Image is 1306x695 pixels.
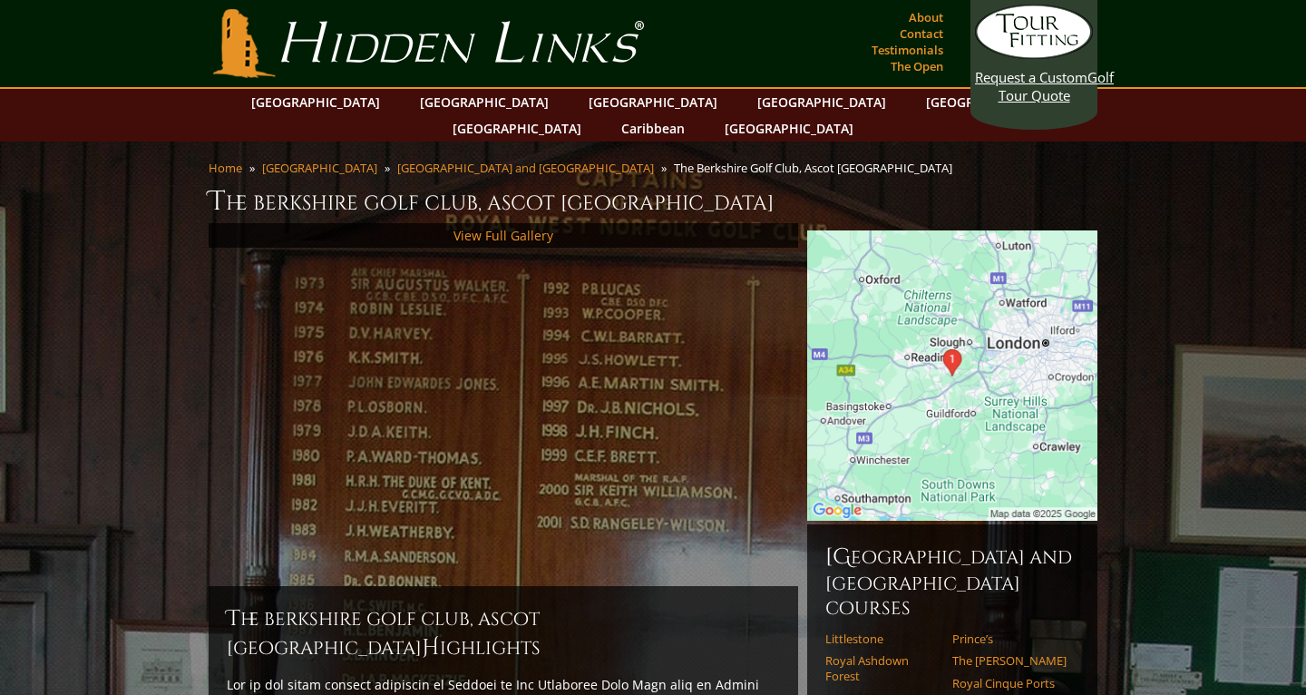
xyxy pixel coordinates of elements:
[411,89,558,115] a: [GEOGRAPHIC_DATA]
[904,5,948,30] a: About
[453,227,553,244] a: View Full Gallery
[242,89,389,115] a: [GEOGRAPHIC_DATA]
[422,633,440,662] span: H
[716,115,863,142] a: [GEOGRAPHIC_DATA]
[209,160,242,176] a: Home
[952,676,1067,690] a: Royal Cinque Ports
[580,89,726,115] a: [GEOGRAPHIC_DATA]
[825,543,1079,621] h6: [GEOGRAPHIC_DATA] and [GEOGRAPHIC_DATA] Courses
[825,631,941,646] a: Littlestone
[895,21,948,46] a: Contact
[748,89,895,115] a: [GEOGRAPHIC_DATA]
[917,89,1064,115] a: [GEOGRAPHIC_DATA]
[227,604,780,662] h2: The Berkshire Golf Club, Ascot [GEOGRAPHIC_DATA] ighlights
[807,230,1097,521] img: Google Map of The Berkshire Golf Club, Swinley Road, Ascot, England, United Kingdom
[952,631,1067,646] a: Prince’s
[612,115,694,142] a: Caribbean
[975,5,1093,104] a: Request a CustomGolf Tour Quote
[825,653,941,683] a: Royal Ashdown Forest
[443,115,590,142] a: [GEOGRAPHIC_DATA]
[867,37,948,63] a: Testimonials
[975,68,1087,86] span: Request a Custom
[674,160,960,176] li: The Berkshire Golf Club, Ascot [GEOGRAPHIC_DATA]
[952,653,1067,668] a: The [PERSON_NAME]
[886,54,948,79] a: The Open
[209,183,1097,220] h1: The Berkshire Golf Club, Ascot [GEOGRAPHIC_DATA]
[262,160,377,176] a: [GEOGRAPHIC_DATA]
[397,160,654,176] a: [GEOGRAPHIC_DATA] and [GEOGRAPHIC_DATA]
